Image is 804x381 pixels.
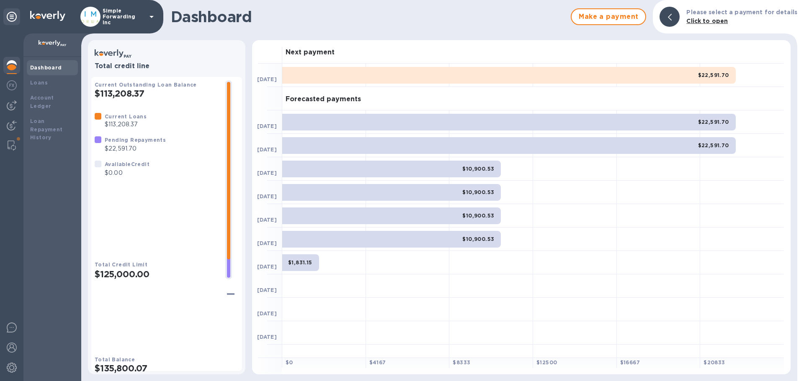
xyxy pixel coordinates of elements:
[103,8,144,26] p: Simple Forwarding Inc
[698,142,729,148] b: $22,591.70
[462,212,494,219] b: $10,900.53
[462,189,494,195] b: $10,900.53
[95,62,239,70] h3: Total credit line
[536,359,557,366] b: $ 12500
[105,120,147,129] p: $113,208.37
[257,240,277,246] b: [DATE]
[257,310,277,317] b: [DATE]
[105,161,149,167] b: Available Credit
[3,8,20,25] div: Unpin categories
[698,119,729,125] b: $22,591.70
[257,146,277,153] b: [DATE]
[257,123,277,129] b: [DATE]
[105,144,166,153] p: $22,591.70
[30,79,48,86] b: Loans
[257,170,277,176] b: [DATE]
[95,269,219,279] h2: $125,000.00
[30,64,62,71] b: Dashboard
[571,8,646,25] button: Make a payment
[105,137,166,143] b: Pending Repayments
[95,261,147,268] b: Total Credit Limit
[95,88,219,99] h2: $113,208.37
[7,80,17,90] img: Foreign exchange
[95,356,135,363] b: Total Balance
[286,95,361,103] h3: Forecasted payments
[286,359,293,366] b: $ 0
[686,9,797,15] b: Please select a payment for details
[462,166,494,172] b: $10,900.53
[686,18,728,24] b: Click to open
[257,287,277,293] b: [DATE]
[257,334,277,340] b: [DATE]
[257,217,277,223] b: [DATE]
[30,11,65,21] img: Logo
[578,12,639,22] span: Make a payment
[257,193,277,199] b: [DATE]
[105,169,149,177] p: $0.00
[30,95,54,109] b: Account Ledger
[105,113,147,120] b: Current Loans
[257,263,277,270] b: [DATE]
[369,359,386,366] b: $ 4167
[171,8,567,26] h1: Dashboard
[462,236,494,242] b: $10,900.53
[257,76,277,82] b: [DATE]
[620,359,640,366] b: $ 16667
[286,49,335,56] h3: Next payment
[288,259,312,266] b: $1,831.15
[95,82,197,88] b: Current Outstanding Loan Balance
[703,359,725,366] b: $ 20833
[453,359,470,366] b: $ 8333
[30,118,63,141] b: Loan Repayment History
[95,363,239,373] h2: $135,800.07
[698,72,729,78] b: $22,591.70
